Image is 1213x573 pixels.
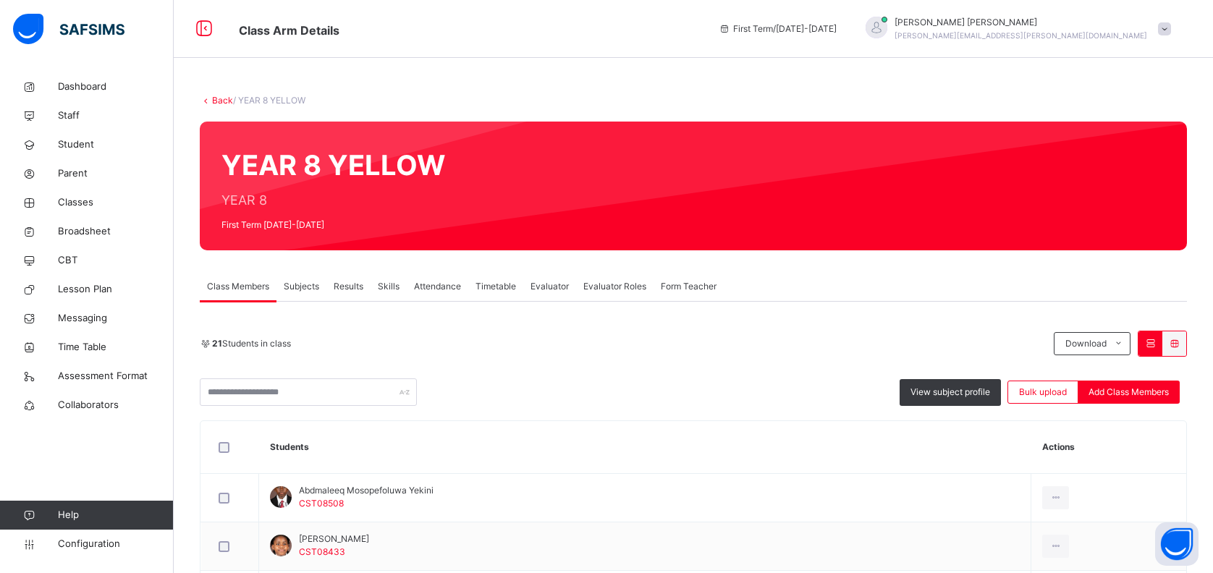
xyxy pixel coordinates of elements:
span: Class Arm Details [239,23,339,38]
b: 21 [212,338,222,349]
span: / YEAR 8 YELLOW [233,95,305,106]
img: safsims [13,14,124,44]
span: Configuration [58,537,173,551]
span: Skills [378,280,400,293]
span: Collaborators [58,398,174,412]
th: Actions [1031,421,1186,474]
span: Classes [58,195,174,210]
button: Open asap [1155,522,1199,566]
span: Dashboard [58,80,174,94]
span: Student [58,137,174,152]
span: Help [58,508,173,522]
span: Download [1065,337,1107,350]
span: Time Table [58,340,174,355]
span: Lesson Plan [58,282,174,297]
span: Form Teacher [661,280,717,293]
span: Students in class [212,337,291,350]
span: Assessment Format [58,369,174,383]
span: [PERSON_NAME][EMAIL_ADDRESS][PERSON_NAME][DOMAIN_NAME] [895,31,1147,40]
span: Staff [58,109,174,123]
span: CST08508 [299,498,344,509]
span: Add Class Members [1089,386,1169,399]
span: Results [334,280,363,293]
span: Subjects [284,280,319,293]
span: Abdmaleeq Mosopefoluwa Yekini [299,484,434,497]
span: [PERSON_NAME] [299,532,369,546]
span: CST08433 [299,546,345,557]
a: Back [212,95,233,106]
span: CBT [58,253,174,268]
span: View subject profile [910,386,990,399]
span: Evaluator [531,280,569,293]
span: Timetable [476,280,516,293]
span: Bulk upload [1019,386,1067,399]
span: Class Members [207,280,269,293]
span: Broadsheet [58,224,174,239]
th: Students [259,421,1031,474]
span: Evaluator Roles [583,280,646,293]
span: Parent [58,166,174,181]
div: KennethJacob [851,16,1178,42]
span: Messaging [58,311,174,326]
span: [PERSON_NAME] [PERSON_NAME] [895,16,1147,29]
span: Attendance [414,280,461,293]
span: session/term information [719,22,837,35]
